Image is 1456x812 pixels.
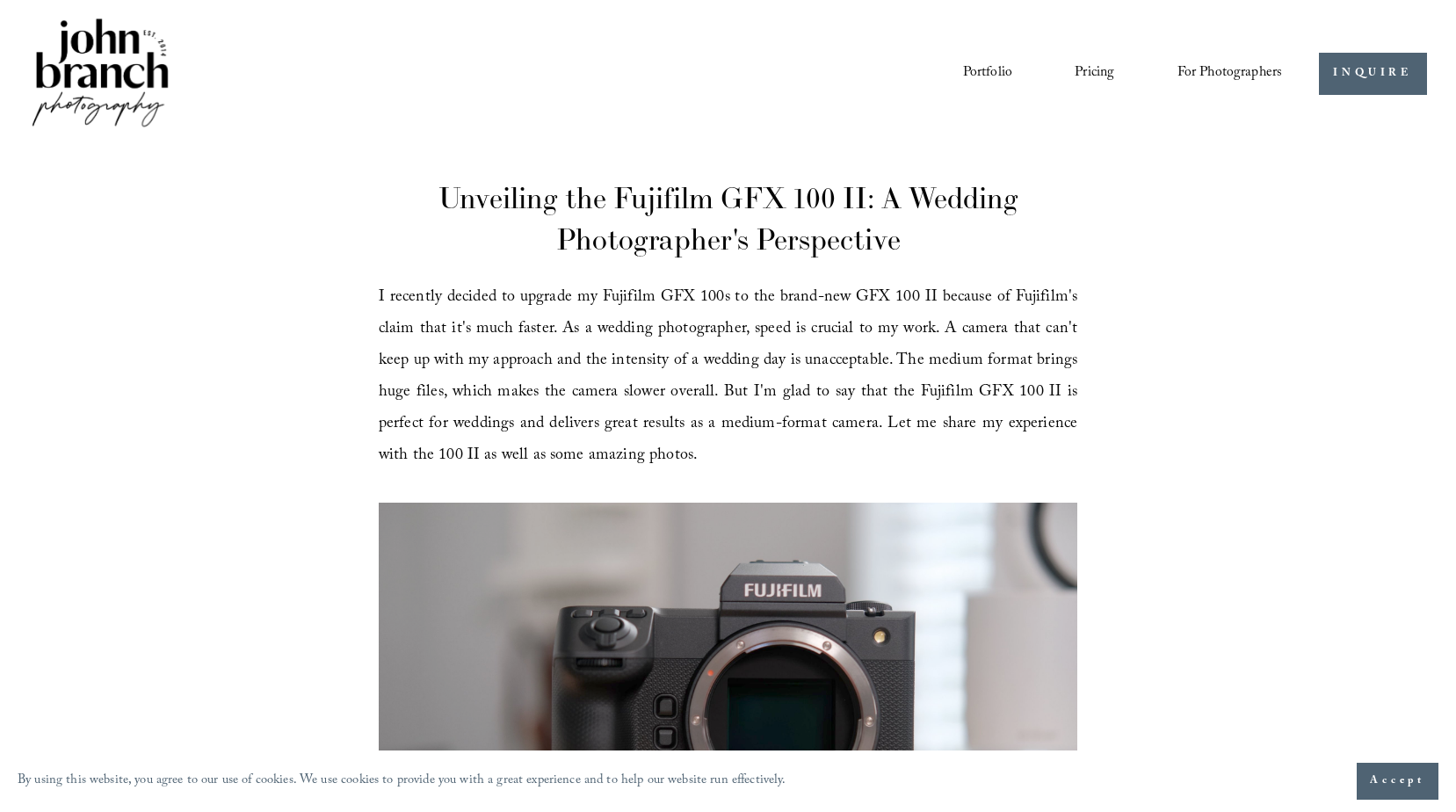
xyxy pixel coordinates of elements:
[29,15,171,134] img: John Branch IV Photography
[379,178,1077,260] h1: Unveiling the Fujifilm GFX 100 II: A Wedding Photographer's Perspective
[963,59,1012,89] a: Portfolio
[1370,772,1425,790] span: Accept
[1357,763,1438,800] button: Accept
[1319,53,1427,96] a: INQUIRE
[1177,59,1283,89] a: folder dropdown
[18,769,786,794] p: By using this website, you agree to our use of cookies. We use cookies to provide you with a grea...
[1075,59,1114,89] a: Pricing
[1177,60,1283,87] span: For Photographers
[379,285,1077,470] span: I recently decided to upgrade my Fujifilm GFX 100s to the brand-new GFX 100 II because of Fujifil...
